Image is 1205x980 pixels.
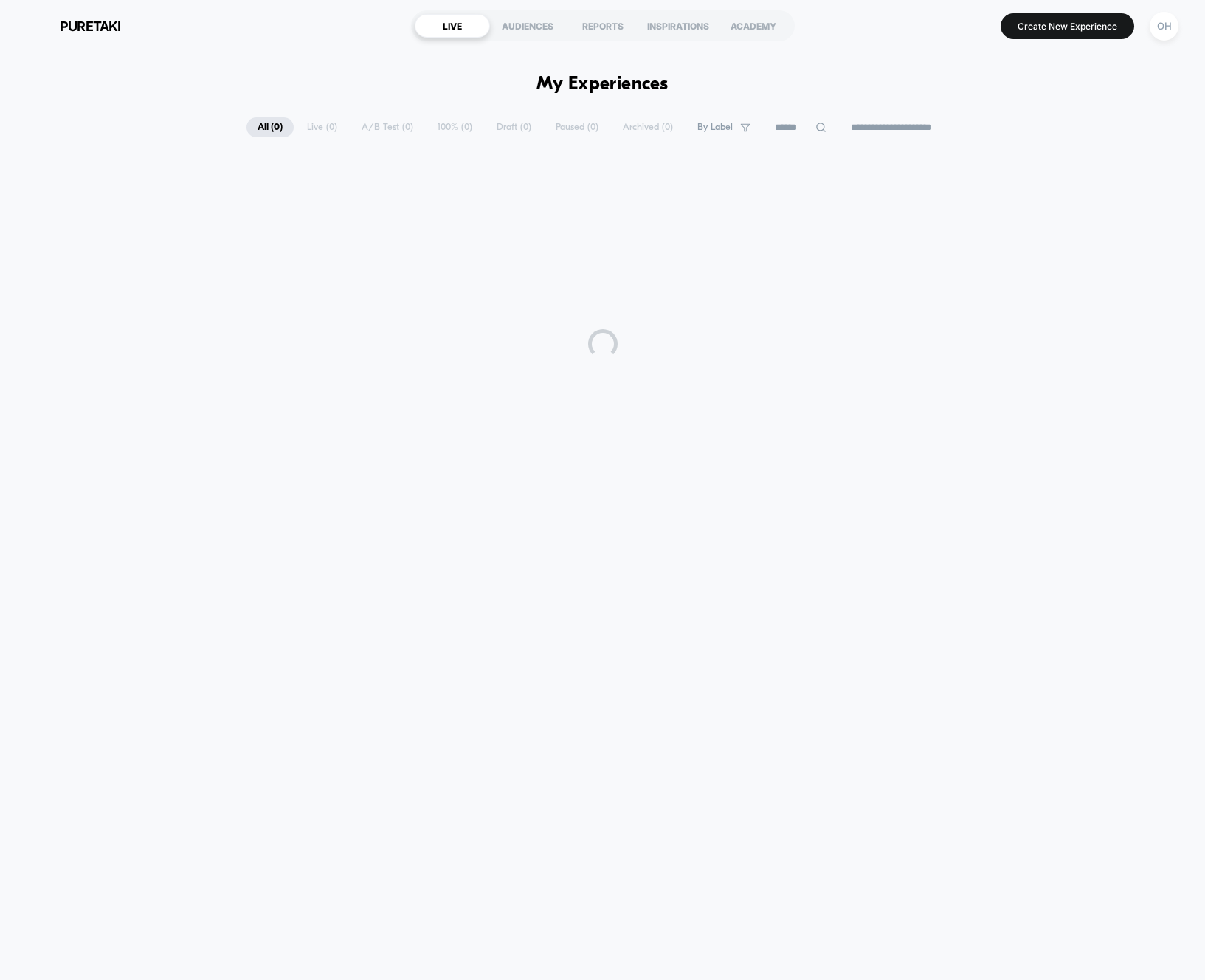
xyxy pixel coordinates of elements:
[536,74,669,95] h1: My Experiences
[60,18,121,34] span: puretaki
[565,14,641,38] div: REPORTS
[490,14,565,38] div: AUDIENCES
[246,117,294,137] span: All ( 0 )
[1150,12,1178,41] div: OH
[1145,11,1183,41] button: OH
[415,14,490,38] div: LIVE
[641,14,716,38] div: INSPIRATIONS
[22,14,125,38] button: puretaki
[716,14,791,38] div: ACADEMY
[697,122,733,133] span: By Label
[1001,13,1134,39] button: Create New Experience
